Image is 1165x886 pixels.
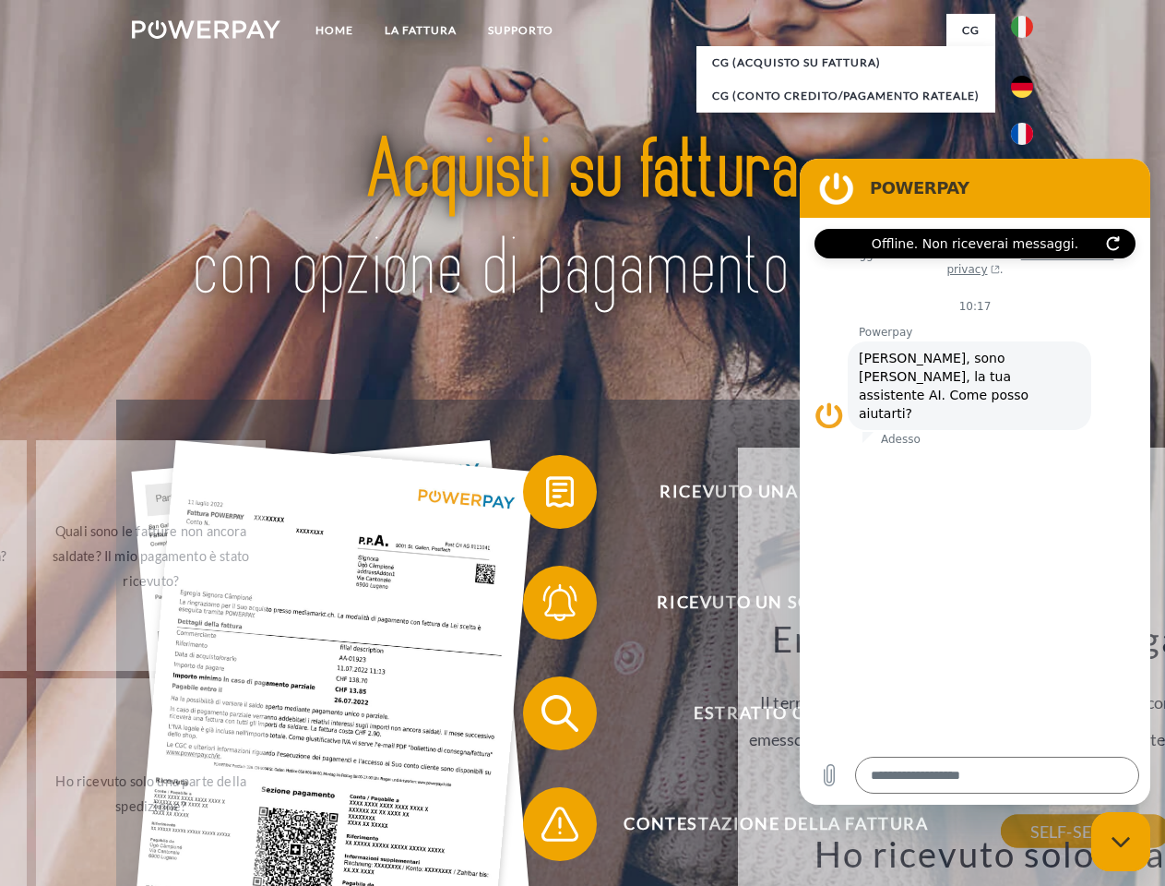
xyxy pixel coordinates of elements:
[696,46,995,79] a: CG (Acquisto su fattura)
[472,14,569,47] a: Supporto
[1011,123,1033,145] img: fr
[696,79,995,113] a: CG (Conto Credito/Pagamento rateale)
[1091,812,1150,871] iframe: Pulsante per aprire la finestra di messaggistica, conversazione in corso
[47,769,255,819] div: Ho ricevuto solo una parte della spedizione?
[800,159,1150,805] iframe: Finestra di messaggistica
[1011,16,1033,38] img: it
[300,14,369,47] a: Home
[176,89,989,353] img: title-powerpay_it.svg
[537,690,583,736] img: qb_search.svg
[523,676,1003,750] button: Estratto conto
[946,14,995,47] a: CG
[523,787,1003,861] button: Contestazione della fattura
[132,20,280,39] img: logo-powerpay-white.svg
[1011,76,1033,98] img: de
[537,801,583,847] img: qb_warning.svg
[369,14,472,47] a: LA FATTURA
